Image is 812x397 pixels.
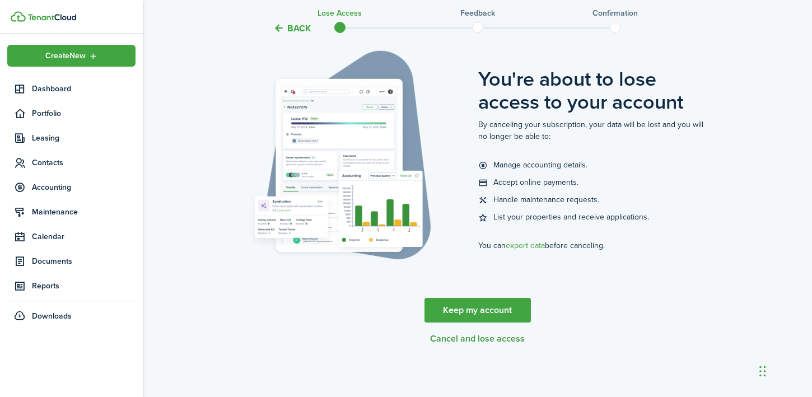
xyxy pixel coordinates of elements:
img: TenantCloud [11,11,26,22]
iframe: Chat Widget [756,343,812,397]
span: Calendar [32,231,136,242]
button: Cancel and lose access [430,334,525,344]
li: Accept online payments. [478,176,713,188]
h3: Lose access [318,7,362,19]
li: Handle maintenance requests. [478,194,713,205]
span: Leasing [32,132,136,144]
span: Downloads [32,310,72,322]
a: Keep my account [424,298,531,323]
span: Maintenance [32,206,136,218]
li: List your properties and receive applications. [478,211,713,223]
a: Dashboard [7,78,136,100]
img: TenantCloud [27,14,76,21]
span: Documents [32,255,136,267]
button: Open menu [7,45,136,67]
img: Access image [242,40,447,270]
div: Drag [759,354,766,388]
h3: Feedback [460,7,495,19]
placeholder-page-title: You're about to lose access to your account [478,40,713,113]
p: By canceling your subscription, your data will be lost and you will no longer be able to: [478,119,713,142]
span: Reports [32,280,136,292]
button: Back [273,22,311,34]
button: export data [506,240,545,251]
span: Contacts [32,157,136,169]
p: You can before canceling. [478,240,713,251]
span: Portfolio [32,108,136,119]
h3: Confirmation [592,7,638,19]
span: Accounting [32,181,136,193]
a: Reports [7,275,136,297]
span: Create New [45,52,86,60]
li: Manage accounting details. [478,159,713,171]
span: Dashboard [32,83,136,95]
